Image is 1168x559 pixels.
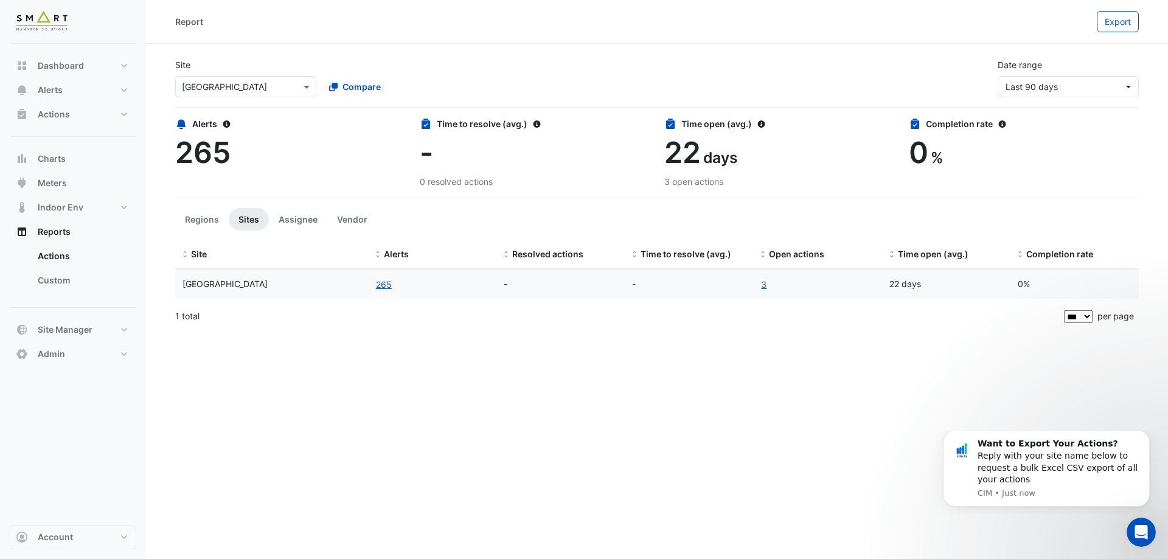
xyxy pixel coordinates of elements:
[998,58,1042,71] label: Date range
[38,177,67,189] span: Meters
[1026,249,1093,259] span: Completion rate
[760,277,767,291] a: 3
[384,249,409,259] span: Alerts
[16,108,28,120] app-icon: Actions
[10,220,136,244] button: Reports
[73,405,170,415] a: Open in help center
[641,249,731,259] span: Time to resolve (avg.)
[113,366,130,390] span: 😐
[81,366,99,390] span: 😞
[15,353,229,367] div: Did this answer your question?
[38,226,71,238] span: Reports
[16,84,28,96] app-icon: Alerts
[16,201,28,214] app-icon: Indoor Env
[16,177,28,189] app-icon: Meters
[1018,248,1131,262] div: Completion (%) = Resolved Actions / (Resolved Actions + Open Actions)
[1006,82,1058,92] span: 06 Jun 25 - 04 Sep 25
[10,102,136,127] button: Actions
[53,7,193,17] b: Want to Export Your Actions?
[229,208,269,231] button: Sites
[106,366,137,390] span: neutral face reaction
[38,153,66,165] span: Charts
[664,117,894,130] div: Time open (avg.)
[175,15,203,28] div: Report
[38,531,73,543] span: Account
[321,76,389,97] button: Compare
[137,366,169,390] span: smiley reaction
[190,5,214,28] button: Expand window
[53,7,216,54] div: Reply with your site name below to request a bulk Excel CSV export of all your actions
[420,117,650,130] div: Time to resolve (avg.)
[38,324,92,336] span: Site Manager
[38,84,63,96] span: Alerts
[327,208,377,231] button: Vendor
[38,348,65,360] span: Admin
[664,134,701,170] span: 22
[182,279,268,289] span: Thames Tower
[16,153,28,165] app-icon: Charts
[769,249,824,259] span: Open actions
[664,175,894,188] div: 3 open actions
[342,80,381,93] span: Compare
[175,117,405,130] div: Alerts
[269,208,327,231] button: Assignee
[512,249,583,259] span: Resolved actions
[703,148,737,167] span: days
[1018,277,1131,291] div: 0%
[38,201,83,214] span: Indoor Env
[38,60,84,72] span: Dashboard
[10,244,136,297] div: Reports
[53,7,216,54] div: Message content
[10,342,136,366] button: Admin
[998,76,1139,97] button: Last 90 days
[175,58,190,71] label: Site
[15,10,69,34] img: Company Logo
[10,78,136,102] button: Alerts
[175,134,231,170] span: 265
[144,366,162,390] span: 😃
[898,249,968,259] span: Time open (avg.)
[10,147,136,171] button: Charts
[10,54,136,78] button: Dashboard
[8,5,31,28] button: go back
[420,175,650,188] div: 0 resolved actions
[931,148,944,167] span: %
[504,277,617,291] div: -
[16,324,28,336] app-icon: Site Manager
[1097,311,1134,321] span: per page
[28,268,136,293] a: Custom
[175,208,229,231] button: Regions
[632,277,746,291] div: -
[16,226,28,238] app-icon: Reports
[10,525,136,549] button: Account
[889,277,1003,291] div: 22 days
[16,348,28,360] app-icon: Admin
[925,431,1168,514] iframe: Intercom notifications message
[175,301,1062,332] div: 1 total
[1097,11,1139,32] button: Export
[74,366,106,390] span: disappointed reaction
[28,244,136,268] a: Actions
[16,60,28,72] app-icon: Dashboard
[38,108,70,120] span: Actions
[53,57,216,68] p: Message from CIM, sent Just now
[10,318,136,342] button: Site Manager
[191,249,207,259] span: Site
[10,195,136,220] button: Indoor Env
[420,134,433,170] span: -
[1105,16,1131,27] span: Export
[10,171,136,195] button: Meters
[27,10,47,29] img: Profile image for CIM
[375,277,392,291] button: 265
[909,117,1139,130] div: Completion rate
[909,134,928,170] span: 0
[214,5,235,27] div: Close
[1127,518,1156,547] iframe: Intercom live chat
